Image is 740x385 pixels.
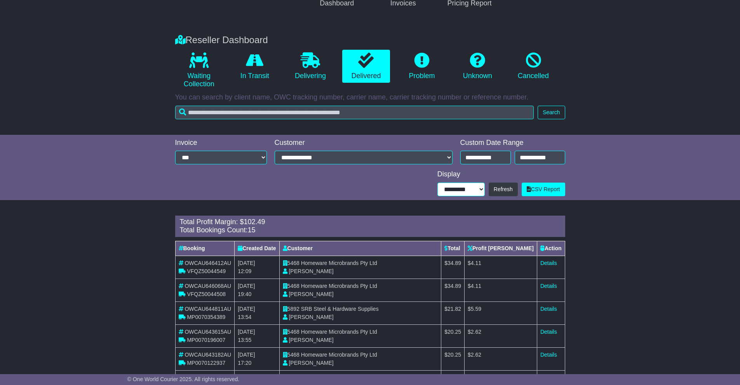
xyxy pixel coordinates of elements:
span: 2.62 [471,329,481,335]
span: 102.49 [244,218,265,226]
span: 5468 [287,260,299,266]
th: Action [537,241,565,256]
span: OWCAU643182AU [185,352,231,358]
a: Unknown [454,50,501,83]
p: You can search by client name, OWC tracking number, carrier name, carrier tracking number or refe... [175,93,565,102]
span: 19:40 [238,291,251,297]
span: 34.89 [447,260,461,266]
th: Total [441,241,465,256]
span: 5468 [287,352,299,358]
a: Details [540,352,557,358]
span: [PERSON_NAME] [289,291,333,297]
td: $ [441,301,465,324]
span: [PERSON_NAME] [289,268,333,274]
td: $ [441,324,465,347]
span: OWCAU643615AU [185,329,231,335]
a: Delivered [342,50,390,83]
span: 17:20 [238,360,251,366]
span: Homeware Microbrands Pty Ltd [301,329,377,335]
td: $ [441,256,465,279]
th: Booking [175,241,235,256]
span: [DATE] [238,352,255,358]
span: Homeware Microbrands Pty Ltd [301,260,377,266]
span: 34.89 [447,283,461,289]
th: Created Date [235,241,279,256]
span: Homeware Microbrands Pty Ltd [301,352,377,358]
span: 5468 [287,283,299,289]
span: VFQZ50044508 [187,291,226,297]
span: [PERSON_NAME] [289,337,333,343]
div: Total Bookings Count: [180,226,561,235]
a: Details [540,260,557,266]
span: SRB Steel & Hardware Supplies [301,306,379,312]
a: Details [540,306,557,312]
span: 5468 [287,329,299,335]
th: Customer [279,241,441,256]
span: 4.11 [471,283,481,289]
span: [PERSON_NAME] [289,360,333,366]
a: In Transit [231,50,279,83]
button: Search [538,106,565,119]
span: OWCAU644811AU [185,306,231,312]
span: [DATE] [238,329,255,335]
td: $ [465,256,537,279]
span: 4.11 [471,260,481,266]
div: Display [437,170,565,179]
div: Invoice [175,139,267,147]
td: $ [465,324,537,347]
span: OWCAU646412AU [185,260,231,266]
span: 2.62 [471,352,481,358]
a: Cancelled [509,50,557,83]
button: Refresh [489,183,518,196]
span: © One World Courier 2025. All rights reserved. [127,376,240,382]
a: Details [540,283,557,289]
th: Profit [PERSON_NAME] [465,241,537,256]
a: Waiting Collection [175,50,223,91]
span: [DATE] [238,260,255,266]
td: $ [441,347,465,370]
a: CSV Report [522,183,565,196]
a: Problem [398,50,446,83]
td: $ [441,279,465,301]
td: $ [465,301,537,324]
span: 5892 [287,306,299,312]
span: 20.25 [447,329,461,335]
div: Reseller Dashboard [171,35,569,46]
span: [DATE] [238,283,255,289]
span: [PERSON_NAME] [289,314,333,320]
span: 21.82 [447,306,461,312]
span: 13:55 [238,337,251,343]
span: Homeware Microbrands Pty Ltd [301,283,377,289]
span: 15 [248,226,256,234]
div: Total Profit Margin: $ [180,218,561,226]
span: MP0070122937 [187,360,225,366]
span: MP0070354389 [187,314,225,320]
span: 12:09 [238,268,251,274]
a: Delivering [286,50,334,83]
td: $ [465,279,537,301]
td: $ [465,347,537,370]
span: VFQZ50044549 [187,268,226,274]
span: MP0070196007 [187,337,225,343]
span: [DATE] [238,306,255,312]
a: Details [540,329,557,335]
div: Custom Date Range [460,139,565,147]
span: OWCAU646068AU [185,283,231,289]
span: 13:54 [238,314,251,320]
div: Customer [275,139,453,147]
span: 20.25 [447,352,461,358]
span: 5.59 [471,306,481,312]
